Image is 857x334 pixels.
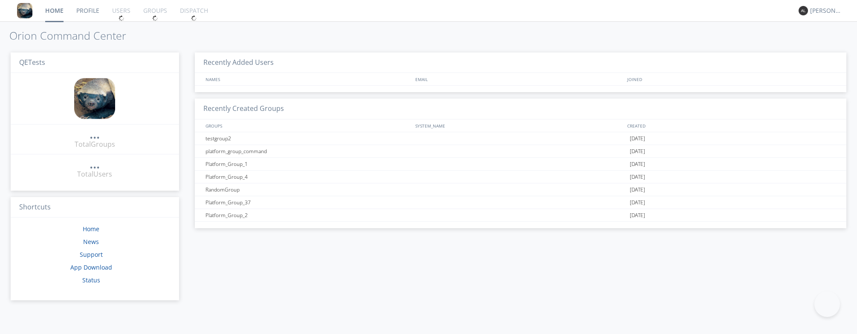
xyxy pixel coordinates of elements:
div: NAMES [203,73,411,85]
div: JOINED [625,73,838,85]
div: ... [90,160,100,168]
span: QETests [19,58,45,67]
img: 8ff700cf5bab4eb8a436322861af2272 [17,3,32,18]
span: [DATE] [630,171,645,183]
img: 373638.png [799,6,808,15]
h3: Recently Added Users [195,52,846,73]
span: [DATE] [630,209,645,222]
a: Platform_Group_37[DATE] [195,196,846,209]
h3: Shortcuts [11,197,179,218]
div: Total Users [77,169,112,179]
img: spin.svg [191,15,197,21]
span: [DATE] [630,132,645,145]
a: ... [90,160,100,169]
span: [DATE] [630,196,645,209]
a: Platform_Group_2[DATE] [195,209,846,222]
a: Platform_Group_4[DATE] [195,171,846,183]
div: GROUPS [203,119,411,132]
span: [DATE] [630,158,645,171]
div: platform_group_command [203,145,414,157]
div: Platform_Group_37 [203,196,414,209]
div: testgroup2 [203,132,414,145]
iframe: Toggle Customer Support [814,291,840,317]
img: spin.svg [152,15,158,21]
div: Platform_Group_2 [203,209,414,221]
div: Platform_Group_4 [203,171,414,183]
img: 8ff700cf5bab4eb8a436322861af2272 [74,78,115,119]
a: ... [90,130,100,139]
div: Platform_Group_1 [203,158,414,170]
div: CREATED [625,119,838,132]
span: [DATE] [630,145,645,158]
div: Total Groups [75,139,115,149]
a: testgroup2[DATE] [195,132,846,145]
div: SYSTEM_NAME [413,119,625,132]
a: Status [82,276,100,284]
a: Support [80,250,103,258]
a: Platform_Group_1[DATE] [195,158,846,171]
span: [DATE] [630,183,645,196]
a: Home [83,225,99,233]
div: EMAIL [413,73,625,85]
div: ... [90,130,100,138]
div: RandomGroup [203,183,414,196]
img: spin.svg [119,15,124,21]
a: News [83,238,99,246]
a: platform_group_command[DATE] [195,145,846,158]
a: RandomGroup[DATE] [195,183,846,196]
div: [PERSON_NAME] [810,6,842,15]
h3: Recently Created Groups [195,99,846,119]
a: App Download [70,263,112,271]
